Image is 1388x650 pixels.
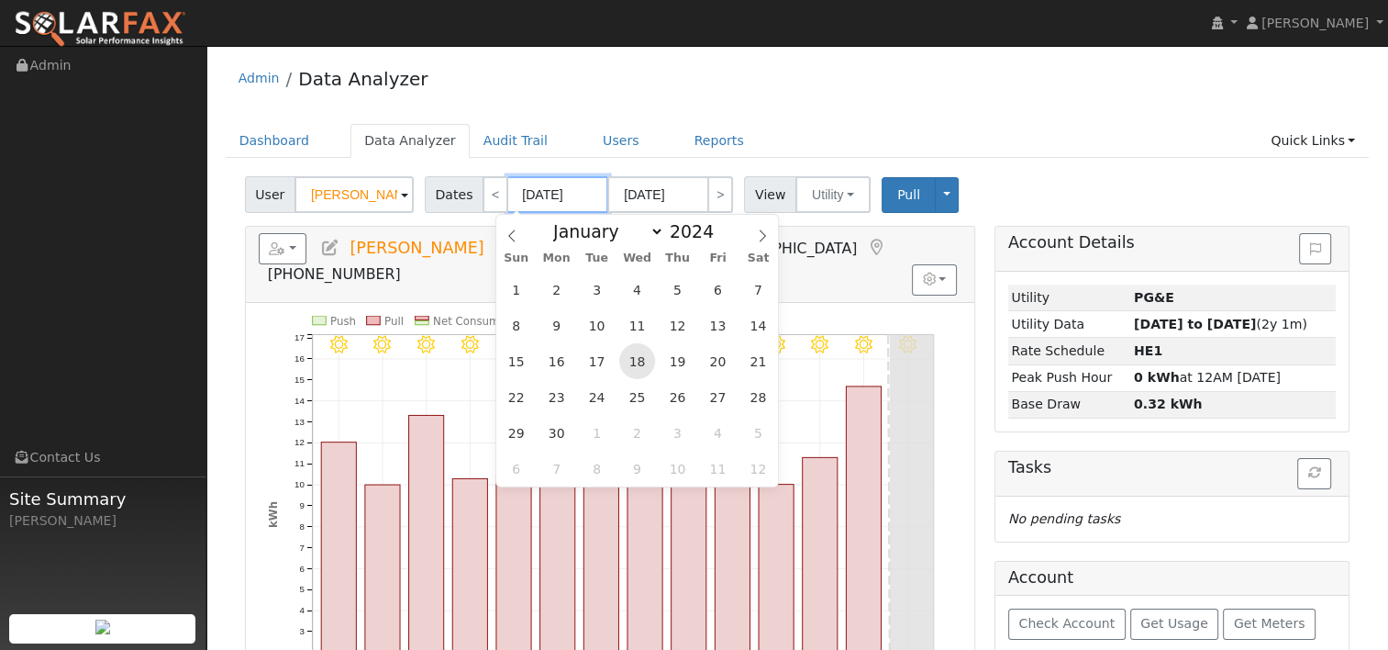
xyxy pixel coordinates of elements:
span: October 5, 2024 [740,415,776,451]
text: 16 [294,353,305,364]
text: kWh [266,501,279,528]
text: Pull [384,315,404,328]
span: September 25, 2024 [619,379,655,415]
span: September 29, 2024 [498,415,534,451]
text: 17 [294,332,305,342]
span: October 10, 2024 [660,451,695,487]
span: October 7, 2024 [539,451,574,487]
text: 10 [294,479,305,489]
button: Refresh [1297,458,1331,489]
span: Get Meters [1234,616,1305,631]
button: Utility [795,176,871,213]
i: 9/06 - Clear [373,335,391,353]
span: September 24, 2024 [579,379,615,415]
span: September 9, 2024 [539,308,574,343]
td: Utility [1008,285,1130,311]
span: September 10, 2024 [579,308,615,343]
a: > [707,176,733,213]
span: September 15, 2024 [498,343,534,379]
text: 12 [294,437,305,447]
span: September 23, 2024 [539,379,574,415]
h5: Account Details [1008,233,1336,252]
span: Check Account [1018,616,1115,631]
text: Net Consumption 158 kWh [433,315,578,328]
span: September 14, 2024 [740,308,776,343]
span: September 28, 2024 [740,379,776,415]
button: Pull [882,177,936,213]
strong: 0 kWh [1134,370,1180,385]
a: Multi-Series Graph [494,239,514,257]
span: [PERSON_NAME] [350,239,483,257]
div: [PERSON_NAME] [9,511,196,531]
td: Base Draw [1008,391,1130,418]
h5: Tasks [1008,458,1336,477]
strong: [DATE] to [DATE] [1134,317,1256,331]
select: Month [544,220,664,242]
a: Users [589,124,653,158]
span: September 18, 2024 [619,343,655,379]
text: 7 [299,543,304,553]
span: September 6, 2024 [700,272,736,308]
text: 13 [294,417,305,427]
input: Year [664,221,730,241]
text: 5 [299,585,304,595]
span: October 1, 2024 [579,415,615,451]
td: Rate Schedule [1008,338,1130,364]
strong: 0.32 kWh [1134,397,1203,411]
span: October 2, 2024 [619,415,655,451]
a: Quick Links [1257,124,1369,158]
span: Tue [577,252,617,264]
span: Fri [698,252,738,264]
span: October 8, 2024 [579,451,615,487]
button: Get Usage [1130,609,1219,640]
span: [PHONE_NUMBER] [268,265,401,283]
span: Thu [658,252,698,264]
span: Pull [897,187,920,202]
text: 11 [294,458,305,468]
a: Map [866,239,886,257]
span: October 4, 2024 [700,415,736,451]
i: 9/16 - Clear [812,335,829,353]
td: at 12AM [DATE] [1130,364,1336,391]
text: 3 [299,626,304,636]
img: SolarFax [14,10,186,49]
text: 14 [294,396,305,406]
h5: Account [1008,568,1073,587]
button: Get Meters [1223,609,1316,640]
span: October 9, 2024 [619,451,655,487]
span: Site Summary [9,487,196,511]
img: retrieve [95,620,110,634]
td: Utility Data [1008,311,1130,338]
span: October 6, 2024 [498,451,534,487]
a: Data Analyzer [298,68,428,90]
span: September 26, 2024 [660,379,695,415]
strong: ID: 17279785, authorized: 09/12/25 [1134,290,1174,305]
strong: L [1134,343,1162,358]
span: Dates [425,176,483,213]
span: Sun [496,252,537,264]
a: Dashboard [226,124,324,158]
span: September 5, 2024 [660,272,695,308]
input: Select a User [294,176,414,213]
span: September 16, 2024 [539,343,574,379]
button: Check Account [1008,609,1126,640]
a: Edit User (37208) [320,239,340,257]
span: September 17, 2024 [579,343,615,379]
i: 9/17 - Clear [855,335,872,353]
td: Peak Push Hour [1008,364,1130,391]
text: 4 [299,605,305,615]
span: Mon [537,252,577,264]
span: (2y 1m) [1134,317,1307,331]
span: September 30, 2024 [539,415,574,451]
text: 6 [299,564,304,574]
a: Admin [239,71,280,85]
span: September 22, 2024 [498,379,534,415]
span: User [245,176,295,213]
span: September 12, 2024 [660,308,695,343]
text: 9 [299,500,304,510]
a: Audit Trail [470,124,561,158]
a: < [483,176,508,213]
span: September 27, 2024 [700,379,736,415]
i: 9/07 - Clear [417,335,435,353]
span: Get Usage [1140,616,1207,631]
